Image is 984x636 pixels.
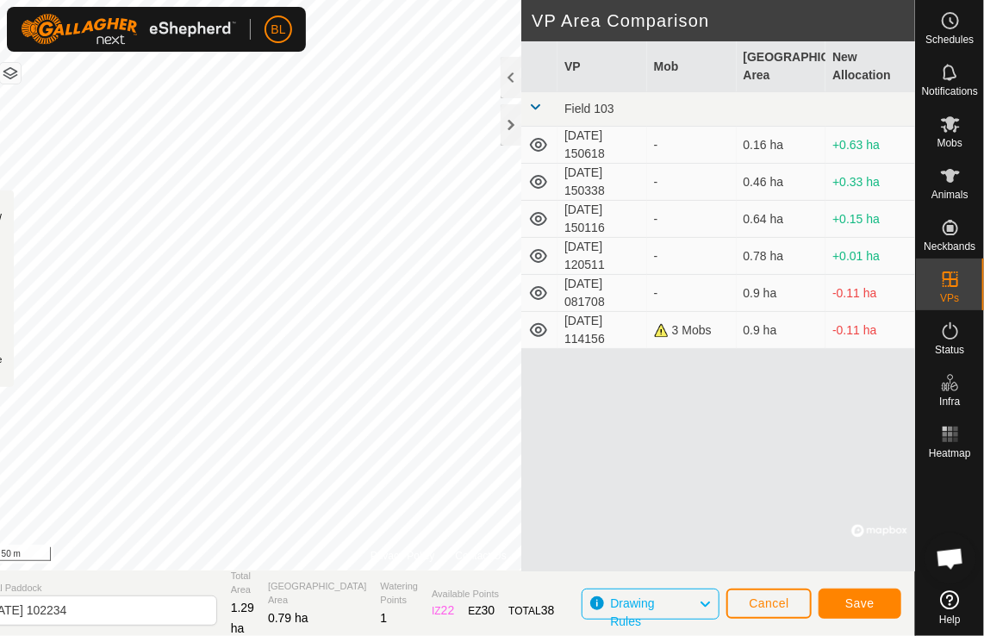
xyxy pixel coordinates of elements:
span: 0.79 ha [268,611,308,625]
td: 0.9 ha [737,275,826,312]
div: - [654,173,730,191]
td: 0.46 ha [737,164,826,201]
td: -0.11 ha [825,312,915,349]
td: 0.78 ha [737,238,826,275]
span: BL [271,21,285,39]
td: [DATE] 114156 [557,312,647,349]
span: Drawing Rules [610,596,654,628]
span: Infra [939,396,960,407]
td: +0.33 ha [825,164,915,201]
div: - [654,210,730,228]
span: Total Area [231,569,254,597]
span: 22 [441,603,455,617]
a: Help [916,583,984,632]
div: 3 Mobs [654,321,730,340]
div: TOTAL [508,602,554,620]
div: Open chat [925,533,976,584]
span: Status [935,345,964,355]
th: [GEOGRAPHIC_DATA] Area [737,41,826,92]
td: 0.9 ha [737,312,826,349]
span: Field 103 [564,102,614,115]
span: VPs [940,293,959,303]
span: Mobs [937,138,962,148]
span: Animals [931,190,968,200]
span: Schedules [925,34,974,45]
td: [DATE] 150116 [557,201,647,238]
span: Notifications [922,86,978,97]
td: [DATE] 150338 [557,164,647,201]
span: Heatmap [929,448,971,458]
td: 0.16 ha [737,127,826,164]
span: Help [939,614,961,625]
td: [DATE] 150618 [557,127,647,164]
span: [GEOGRAPHIC_DATA] Area [268,579,367,608]
td: +0.01 ha [825,238,915,275]
span: Neckbands [924,241,975,252]
div: EZ [468,602,495,620]
div: IZ [432,602,454,620]
td: 0.64 ha [737,201,826,238]
span: 30 [482,603,495,617]
th: VP [557,41,647,92]
span: 38 [541,603,555,617]
h2: VP Area Comparison [532,10,915,31]
th: New Allocation [825,41,915,92]
a: Contact Us [456,548,507,564]
td: -0.11 ha [825,275,915,312]
th: Mob [647,41,737,92]
img: Gallagher Logo [21,14,236,45]
div: - [654,247,730,265]
span: Cancel [749,596,789,610]
a: Privacy Policy [371,548,435,564]
span: Available Points [432,587,554,602]
span: 1.29 ha [231,601,254,635]
span: Save [845,596,875,610]
span: Watering Points [381,579,419,608]
td: +0.15 ha [825,201,915,238]
div: - [654,284,730,302]
td: [DATE] 081708 [557,275,647,312]
button: Cancel [726,589,812,619]
div: - [654,136,730,154]
td: [DATE] 120511 [557,238,647,275]
button: Save [819,589,901,619]
td: +0.63 ha [825,127,915,164]
span: 1 [381,611,388,625]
